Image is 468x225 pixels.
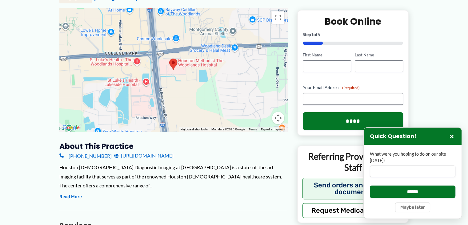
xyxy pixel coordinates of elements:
a: [URL][DOMAIN_NAME] [114,151,174,160]
img: Google [61,124,81,132]
p: Step of [303,32,403,37]
span: 1 [311,32,314,37]
button: Map camera controls [272,112,284,124]
button: Keyboard shortcuts [181,127,208,132]
div: Houston [DEMOGRAPHIC_DATA] Diagnostic Imaging at [GEOGRAPHIC_DATA] is a state-of-the-art imaging ... [59,163,287,190]
p: Referring Providers and Staff [302,151,404,173]
a: Terms (opens in new tab) [249,128,257,131]
h3: Quick Question! [370,133,416,140]
span: Map data ©2025 Google [211,128,245,131]
button: Send orders and clinical documents [302,178,404,199]
button: Request Medical Records [302,203,404,218]
label: What were you hoping to do on our site [DATE]? [370,151,455,164]
a: [PHONE_NUMBER] [59,151,112,160]
a: Open this area in Google Maps (opens a new window) [61,124,81,132]
button: Close [448,133,455,140]
span: 5 [318,32,320,37]
h2: Book Online [303,15,403,27]
button: Toggle fullscreen view [272,11,284,24]
button: Read More [59,193,82,201]
button: Maybe later [395,202,430,212]
label: First Name [303,52,351,58]
a: Report a map error [261,128,286,131]
h3: About this practice [59,141,287,151]
label: Last Name [355,52,403,58]
span: (Required) [342,85,360,90]
label: Your Email Address [303,84,403,91]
